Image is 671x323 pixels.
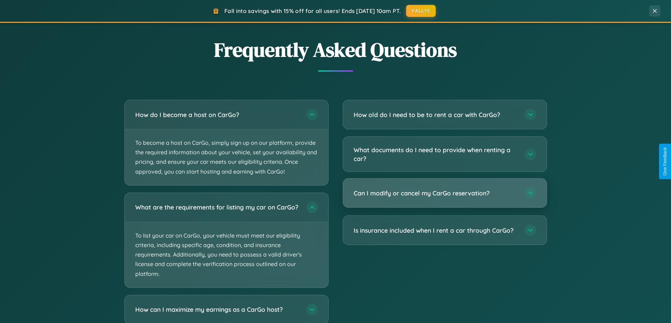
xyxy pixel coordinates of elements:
[354,110,518,119] h3: How old do I need to be to rent a car with CarGo?
[663,147,667,176] div: Give Feedback
[224,7,401,14] span: Fall into savings with 15% off for all users! Ends [DATE] 10am PT.
[125,129,328,185] p: To become a host on CarGo, simply sign up on our platform, provide the required information about...
[135,110,299,119] h3: How do I become a host on CarGo?
[406,5,436,17] button: FALL15
[354,189,518,198] h3: Can I modify or cancel my CarGo reservation?
[125,222,328,288] p: To list your car on CarGo, your vehicle must meet our eligibility criteria, including specific ag...
[354,226,518,235] h3: Is insurance included when I rent a car through CarGo?
[135,203,299,212] h3: What are the requirements for listing my car on CarGo?
[354,146,518,163] h3: What documents do I need to provide when renting a car?
[135,305,299,314] h3: How can I maximize my earnings as a CarGo host?
[124,36,547,63] h2: Frequently Asked Questions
